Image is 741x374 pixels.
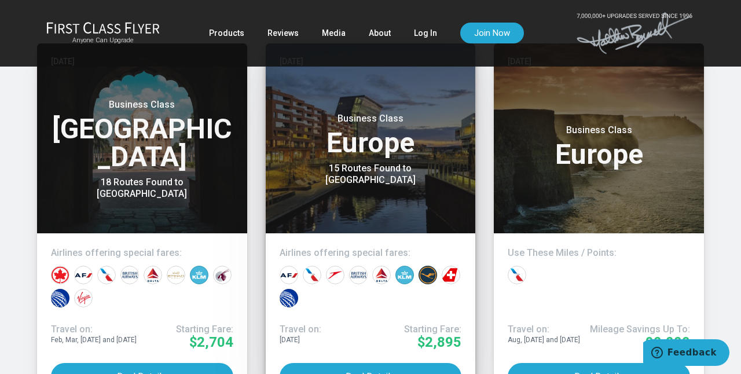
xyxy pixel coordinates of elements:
[267,23,299,43] a: Reviews
[280,266,298,284] div: Air France
[167,266,185,284] div: Etihad
[442,266,460,284] div: Swiss
[280,289,298,307] div: United
[46,21,160,34] img: First Class Flyer
[51,99,233,171] h3: [GEOGRAPHIC_DATA]
[280,247,462,259] h4: Airlines offering special fares:
[527,124,672,136] small: Business Class
[213,266,232,284] div: Qatar
[46,36,160,45] small: Anyone Can Upgrade
[460,23,524,43] a: Join Now
[46,21,160,45] a: First Class FlyerAnyone Can Upgrade
[508,247,690,259] h4: Use These Miles / Points:
[69,99,214,111] small: Business Class
[419,266,437,284] div: Lufthansa
[414,23,437,43] a: Log In
[190,266,208,284] div: KLM
[120,266,139,284] div: British Airways
[209,23,244,43] a: Products
[144,266,162,284] div: Delta Airlines
[280,113,462,157] h3: Europe
[298,163,443,186] div: 15 Routes Found to [GEOGRAPHIC_DATA]
[643,339,729,368] iframe: Opens a widget where you can find more information
[69,177,214,200] div: 18 Routes Found to [GEOGRAPHIC_DATA]
[369,23,391,43] a: About
[51,266,69,284] div: Air Canada
[326,266,344,284] div: Austrian Airlines‎
[508,266,526,284] div: American miles
[74,289,93,307] div: Virgin Atlantic
[298,113,443,124] small: Business Class
[303,266,321,284] div: American Airlines
[508,124,690,168] h3: Europe
[51,289,69,307] div: United
[51,247,233,259] h4: Airlines offering special fares:
[97,266,116,284] div: American Airlines
[74,266,93,284] div: Air France
[395,266,414,284] div: KLM
[372,266,391,284] div: Delta Airlines
[322,23,346,43] a: Media
[349,266,368,284] div: British Airways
